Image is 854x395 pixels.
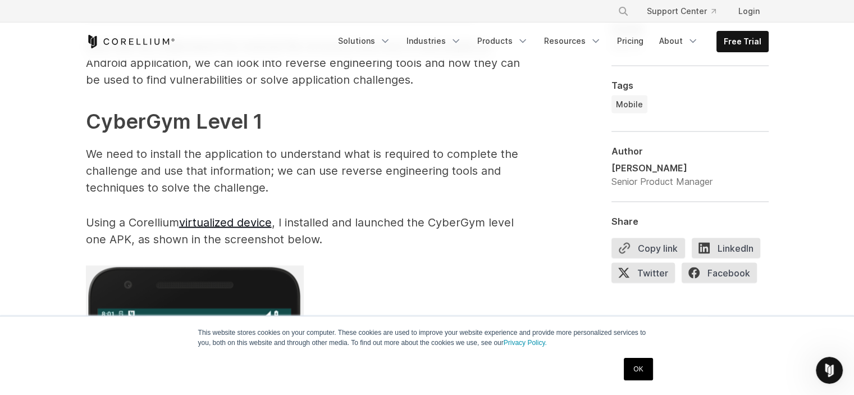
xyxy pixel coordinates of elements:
div: Navigation Menu [331,31,769,52]
span: Twitter [611,262,675,283]
strong: CyberGym Level 1 [86,108,263,133]
p: Now that we understand the Android file structure and how to decompile an Android application, we... [86,37,535,88]
iframe: Intercom live chat [816,357,843,384]
button: Search [613,1,633,21]
a: LinkedIn [692,238,767,262]
a: About [652,31,705,51]
a: Solutions [331,31,398,51]
div: Share [611,215,769,226]
a: Support Center [638,1,725,21]
a: Products [471,31,535,51]
a: Privacy Policy. [504,339,547,347]
div: [PERSON_NAME] [611,161,713,174]
div: Senior Product Manager [611,174,713,188]
a: OK [624,358,652,380]
div: Navigation Menu [604,1,769,21]
a: Twitter [611,262,682,287]
a: Corellium Home [86,35,175,48]
div: Tags [611,79,769,90]
span: Mobile [616,98,643,110]
a: Pricing [610,31,650,51]
a: Facebook [682,262,764,287]
a: Resources [537,31,608,51]
button: Copy link [611,238,685,258]
p: We need to install the application to understand what is required to complete the challenge and u... [86,145,535,196]
a: Free Trial [717,31,768,52]
a: Industries [400,31,468,51]
span: Facebook [682,262,757,283]
p: Using a Corellium , I installed and launched the CyberGym level one APK, as shown in the screensh... [86,214,535,247]
a: Login [729,1,769,21]
div: Author [611,145,769,156]
a: Mobile [611,95,647,113]
a: virtualized device [179,215,272,229]
p: This website stores cookies on your computer. These cookies are used to improve your website expe... [198,328,656,348]
span: LinkedIn [692,238,760,258]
